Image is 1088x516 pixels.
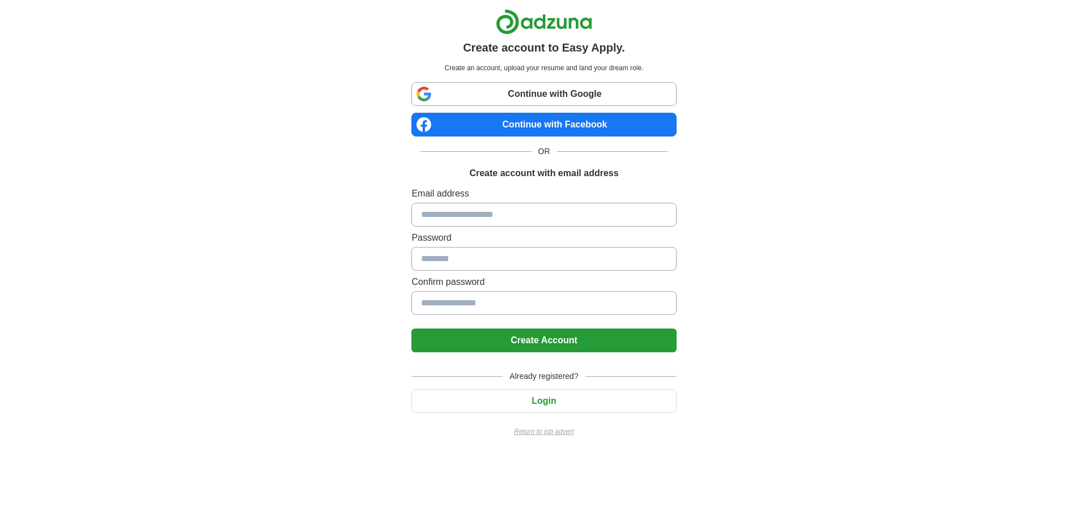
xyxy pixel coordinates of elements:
h1: Create account with email address [469,167,618,180]
label: Password [411,231,676,245]
button: Create Account [411,329,676,352]
a: Return to job advert [411,427,676,437]
span: Already registered? [503,370,585,382]
button: Login [411,389,676,413]
p: Create an account, upload your resume and land your dream role. [414,63,674,73]
label: Confirm password [411,275,676,289]
label: Email address [411,187,676,201]
a: Login [411,396,676,406]
a: Continue with Facebook [411,113,676,137]
img: Adzuna logo [496,9,592,35]
a: Continue with Google [411,82,676,106]
h1: Create account to Easy Apply. [463,39,625,56]
span: OR [532,146,557,157]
